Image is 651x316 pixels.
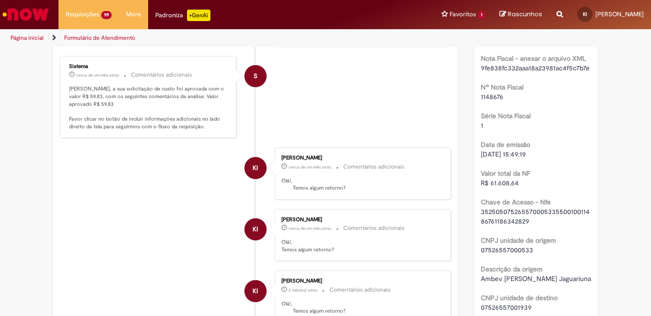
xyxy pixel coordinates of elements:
small: Comentários adicionais [329,286,391,294]
div: Ketty Ivankio [244,157,267,179]
span: 1 [481,121,483,130]
span: S [254,65,257,88]
span: 07526557000533 [481,246,533,254]
span: KI [253,280,258,303]
div: Ketty Ivankio [244,280,267,302]
time: 18/08/2025 10:10:31 [289,226,331,231]
p: Olá!, Temos algum retorno? [281,238,441,253]
span: 1148676 [481,92,503,101]
span: [PERSON_NAME] [595,10,644,18]
span: Favoritos [450,10,476,19]
span: cerca de um mês atrás [289,164,331,170]
div: System [244,65,267,87]
time: 22/08/2025 15:43:42 [76,72,119,78]
b: Valor total da NF [481,169,530,178]
span: [DATE] 15:49:19 [481,150,526,158]
span: Rascunhos [508,10,542,19]
time: 21/08/2025 10:35:25 [289,164,331,170]
b: Data de emissão [481,140,530,149]
time: 15/08/2025 18:59:06 [289,287,317,293]
div: [PERSON_NAME] [281,155,441,161]
p: [PERSON_NAME], a sua solicitação de custo foi aprovada com o valor R$ 59,83, com os seguintes com... [69,85,229,130]
div: [PERSON_NAME] [281,278,441,284]
small: Comentários adicionais [131,71,192,79]
b: Nota Fiscal - anexar o arquivo XML [481,54,586,63]
span: KI [253,218,258,241]
small: Comentários adicionais [343,224,405,232]
b: CNPJ unidade de destino [481,293,558,302]
div: Ketty Ivankio [244,218,267,240]
div: [PERSON_NAME] [281,217,441,223]
span: R$ 61.608,64 [481,179,519,187]
b: CNPJ unidade de origem [481,236,556,245]
span: 99 [101,11,112,19]
a: Formulário de Atendimento [64,34,135,42]
b: Chave de Acesso - Nfe [481,198,551,206]
img: ServiceNow [1,5,50,24]
span: KI [583,11,587,17]
span: 07526557001939 [481,303,532,312]
span: 9fe838fc332aaa18a23981ac4f5c7b7e [481,64,590,72]
a: Rascunhos [500,10,542,19]
span: Requisições [66,10,99,19]
small: Comentários adicionais [343,163,405,171]
p: Olá!, Temos algum retorno? [281,300,441,315]
b: Série Nota Fiscal [481,112,531,120]
p: Olá!, Temos algum retorno? [281,177,441,192]
b: Descrição da origem [481,265,543,273]
div: Padroniza [155,10,210,21]
span: Ambev [PERSON_NAME] Jaguariuna [481,274,591,283]
div: Sistema [69,64,229,69]
span: 35250507526557000533550010011486761186342829 [481,207,590,226]
span: KI [253,157,258,180]
span: 1 [478,11,485,19]
a: Página inicial [11,34,44,42]
span: cerca de um mês atrás [76,72,119,78]
span: 2 mês(es) atrás [289,287,317,293]
span: More [126,10,141,19]
p: +GenAi [187,10,210,21]
span: cerca de um mês atrás [289,226,331,231]
ul: Trilhas de página [7,29,427,47]
b: Nº Nota Fiscal [481,83,523,91]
